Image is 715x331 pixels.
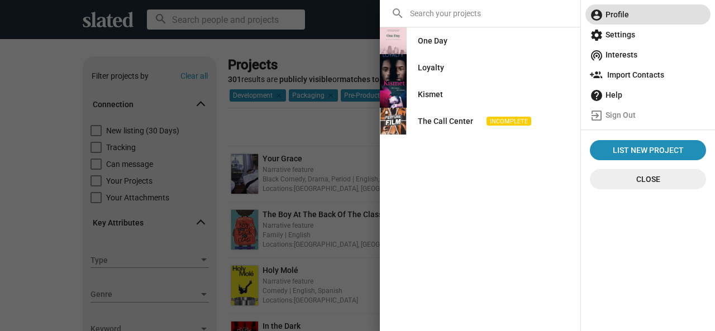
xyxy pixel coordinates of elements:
[590,25,706,45] span: Settings
[590,28,603,42] mat-icon: settings
[590,8,603,22] mat-icon: account_circle
[418,111,473,131] div: The Call Center
[590,45,706,65] span: Interests
[418,31,447,51] div: One Day
[590,109,603,122] mat-icon: exit_to_app
[418,84,443,104] div: Kismet
[418,57,444,78] div: Loyalty
[590,49,603,62] mat-icon: wifi_tethering
[380,81,407,108] img: Kismet
[599,169,697,189] span: Close
[409,111,482,131] a: The Call Center
[590,169,706,189] button: Close
[585,65,711,85] a: Import Contacts
[590,140,706,160] a: List New Project
[594,140,702,160] span: List New Project
[409,31,456,51] a: One Day
[585,4,711,25] a: Profile
[409,57,453,78] a: Loyalty
[380,27,407,54] img: One Day
[590,65,706,85] span: Import Contacts
[380,108,407,135] img: The Call Center
[590,105,706,125] span: Sign Out
[585,85,711,105] a: Help
[391,7,404,20] mat-icon: search
[380,54,407,81] img: Loyalty
[590,89,603,102] mat-icon: help
[590,4,706,25] span: Profile
[585,105,711,125] a: Sign Out
[585,25,711,45] a: Settings
[409,84,452,104] a: Kismet
[590,85,706,105] span: Help
[585,45,711,65] a: Interests
[487,117,531,126] span: INCOMPLETE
